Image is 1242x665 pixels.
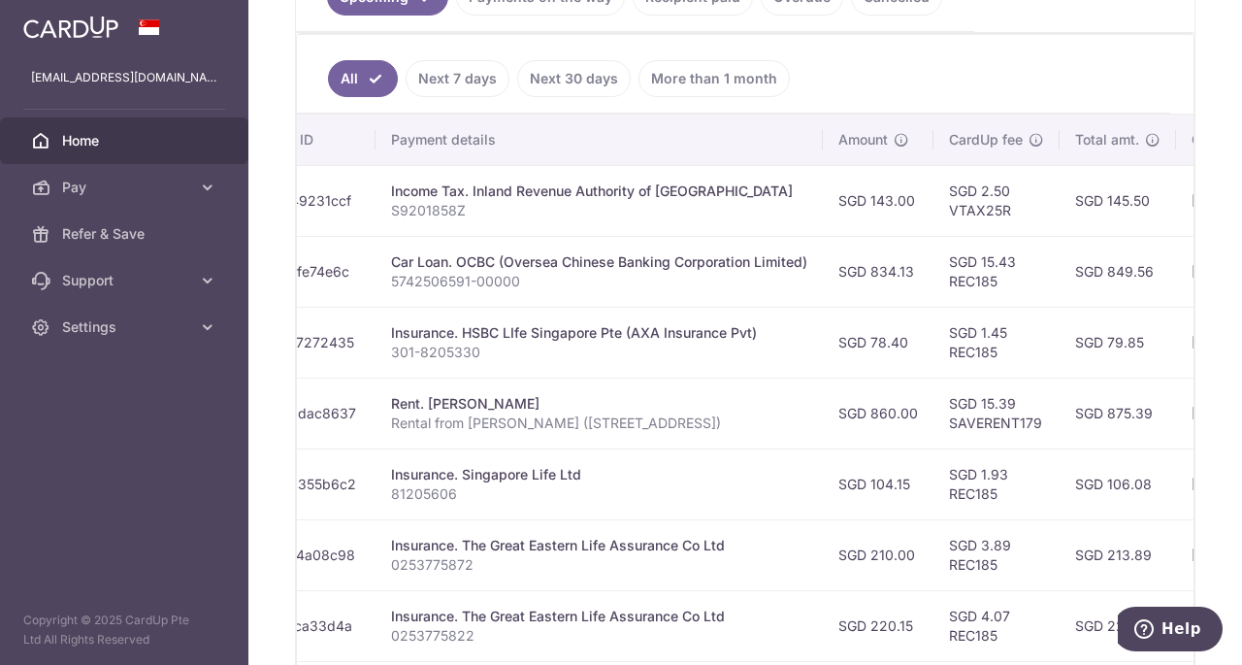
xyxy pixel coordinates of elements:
[391,607,807,626] div: Insurance. The Great Eastern Life Assurance Co Ltd
[638,60,790,97] a: More than 1 month
[62,178,190,197] span: Pay
[933,378,1060,449] td: SGD 15.39 SAVERENT179
[823,165,933,236] td: SGD 143.00
[933,165,1060,236] td: SGD 2.50 VTAX25R
[31,68,217,87] p: [EMAIL_ADDRESS][DOMAIN_NAME]
[62,271,190,290] span: Support
[1060,590,1176,661] td: SGD 224.22
[391,555,807,575] p: 0253775872
[224,449,376,519] td: txn_0e4c355b6c2
[933,449,1060,519] td: SGD 1.93 REC185
[838,130,888,150] span: Amount
[23,16,118,39] img: CardUp
[224,165,376,236] td: txn_c9c49231ccf
[933,590,1060,661] td: SGD 4.07 REC185
[517,60,631,97] a: Next 30 days
[391,343,807,362] p: 301-8205330
[391,394,807,414] div: Rent. [PERSON_NAME]
[823,378,933,449] td: SGD 860.00
[1118,607,1223,655] iframe: Opens a widget where you can find more information
[391,414,807,433] p: Rental from [PERSON_NAME] ([STREET_ADDRESS])
[391,272,807,291] p: 5742506591-00000
[823,519,933,590] td: SGD 210.00
[933,519,1060,590] td: SGD 3.89 REC185
[949,130,1023,150] span: CardUp fee
[823,307,933,378] td: SGD 78.40
[406,60,509,97] a: Next 7 days
[391,252,807,272] div: Car Loan. OCBC (Oversea Chinese Banking Corporation Limited)
[1060,449,1176,519] td: SGD 106.08
[328,60,398,97] a: All
[224,115,376,165] th: Payment ID
[933,236,1060,307] td: SGD 15.43 REC185
[823,590,933,661] td: SGD 220.15
[391,201,807,220] p: S9201858Z
[391,182,807,201] div: Income Tax. Inland Revenue Authority of [GEOGRAPHIC_DATA]
[62,131,190,150] span: Home
[224,236,376,307] td: txn_0313fe74e6c
[1060,307,1176,378] td: SGD 79.85
[391,323,807,343] div: Insurance. HSBC LIfe Singapore Pte (AXA Insurance Pvt)
[391,536,807,555] div: Insurance. The Great Eastern Life Assurance Co Ltd
[224,378,376,449] td: txn_e5a3dac8637
[1060,378,1176,449] td: SGD 875.39
[391,626,807,646] p: 0253775822
[1060,165,1176,236] td: SGD 145.50
[823,236,933,307] td: SGD 834.13
[62,317,190,337] span: Settings
[391,465,807,484] div: Insurance. Singapore Life Ltd
[823,449,933,519] td: SGD 104.15
[1075,130,1139,150] span: Total amt.
[62,224,190,244] span: Refer & Save
[224,590,376,661] td: txn_fcc5ca33d4a
[224,519,376,590] td: txn_f0ad4a08c98
[1060,236,1176,307] td: SGD 849.56
[391,484,807,504] p: 81205606
[933,307,1060,378] td: SGD 1.45 REC185
[1060,519,1176,590] td: SGD 213.89
[376,115,823,165] th: Payment details
[224,307,376,378] td: txn_f2077272435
